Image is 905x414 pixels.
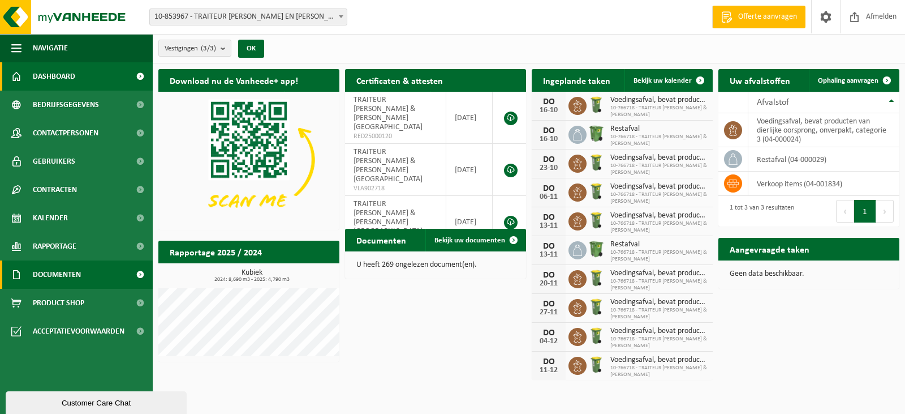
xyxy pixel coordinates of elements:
div: DO [537,213,560,222]
span: 2024: 8,690 m3 - 2025: 4,790 m3 [164,277,339,283]
div: DO [537,271,560,280]
img: WB-0140-HPE-GN-50 [587,211,606,230]
img: WB-0140-HPE-GN-50 [587,326,606,345]
h2: Uw afvalstoffen [718,69,801,91]
p: Geen data beschikbaar. [730,270,888,278]
h2: Documenten [345,229,417,251]
div: 04-12 [537,338,560,345]
span: 10-766718 - TRAITEUR [PERSON_NAME] & [PERSON_NAME] [610,365,707,378]
span: Voedingsafval, bevat producten van dierlijke oorsprong, onverpakt, categorie 3 [610,96,707,105]
span: Acceptatievoorwaarden [33,317,124,345]
td: verkoop items (04-001834) [748,172,899,196]
div: DO [537,300,560,309]
span: TRAITEUR [PERSON_NAME] & [PERSON_NAME][GEOGRAPHIC_DATA] [354,96,423,131]
h2: Aangevraagde taken [718,238,821,260]
img: WB-0140-HPE-GN-50 [587,355,606,374]
div: 13-11 [537,251,560,259]
h2: Rapportage 2025 / 2024 [158,241,273,263]
span: Voedingsafval, bevat producten van dierlijke oorsprong, onverpakt, categorie 3 [610,356,707,365]
span: Navigatie [33,34,68,62]
span: 10-766718 - TRAITEUR [PERSON_NAME] & [PERSON_NAME] [610,191,707,205]
div: 16-10 [537,106,560,114]
span: 10-766718 - TRAITEUR [PERSON_NAME] & [PERSON_NAME] [610,249,707,263]
span: Vestigingen [165,40,216,57]
iframe: chat widget [6,389,189,414]
img: WB-0370-HPE-GN-50 [587,124,606,143]
span: RED25000120 [354,132,437,141]
span: Bekijk uw kalender [633,77,692,84]
span: 10-766718 - TRAITEUR [PERSON_NAME] & [PERSON_NAME] [610,336,707,349]
span: 10-853967 - TRAITEUR PIETER EN SOFIE VOF - GELUWE [149,8,347,25]
span: Offerte aanvragen [735,11,800,23]
span: Voedingsafval, bevat producten van dierlijke oorsprong, onverpakt, categorie 3 [610,298,707,307]
span: Kalender [33,204,68,232]
span: 10-766718 - TRAITEUR [PERSON_NAME] & [PERSON_NAME] [610,163,707,176]
div: DO [537,155,560,164]
div: 06-11 [537,193,560,201]
img: WB-0370-HPE-GN-50 [587,240,606,259]
span: Contactpersonen [33,119,98,147]
div: DO [537,357,560,366]
a: Bekijk uw kalender [624,69,712,92]
span: 10-853967 - TRAITEUR PIETER EN SOFIE VOF - GELUWE [150,9,347,25]
h2: Download nu de Vanheede+ app! [158,69,309,91]
button: Vestigingen(3/3) [158,40,231,57]
span: Voedingsafval, bevat producten van dierlijke oorsprong, onverpakt, categorie 3 [610,327,707,336]
img: WB-0140-HPE-GN-50 [587,153,606,172]
img: Download de VHEPlus App [158,92,339,228]
span: Afvalstof [757,98,789,107]
span: Bekijk uw documenten [434,237,505,244]
td: voedingsafval, bevat producten van dierlijke oorsprong, onverpakt, categorie 3 (04-000024) [748,113,899,147]
div: 27-11 [537,309,560,317]
button: 1 [854,200,876,223]
div: DO [537,242,560,251]
span: Restafval [610,240,707,249]
td: [DATE] [446,92,493,144]
span: Contracten [33,176,77,204]
h2: Ingeplande taken [532,69,622,91]
button: Next [876,200,894,223]
span: VLA902718 [354,184,437,193]
div: DO [537,126,560,135]
span: Voedingsafval, bevat producten van dierlijke oorsprong, onverpakt, categorie 3 [610,269,707,278]
button: OK [238,40,264,58]
span: 10-766718 - TRAITEUR [PERSON_NAME] & [PERSON_NAME] [610,220,707,234]
img: WB-0140-HPE-GN-50 [587,95,606,114]
span: Voedingsafval, bevat producten van dierlijke oorsprong, onverpakt, categorie 3 [610,211,707,220]
span: TRAITEUR [PERSON_NAME] & [PERSON_NAME][GEOGRAPHIC_DATA] [354,148,423,183]
span: Documenten [33,261,81,289]
span: 10-766718 - TRAITEUR [PERSON_NAME] & [PERSON_NAME] [610,105,707,118]
td: [DATE] [446,144,493,196]
div: 16-10 [537,135,560,143]
span: 10-766718 - TRAITEUR [PERSON_NAME] & [PERSON_NAME] [610,134,707,147]
span: Bedrijfsgegevens [33,91,99,119]
div: 23-10 [537,164,560,172]
span: Voedingsafval, bevat producten van dierlijke oorsprong, onverpakt, categorie 3 [610,182,707,191]
div: 1 tot 3 van 3 resultaten [724,199,794,224]
div: DO [537,328,560,338]
td: restafval (04-000029) [748,147,899,172]
span: Restafval [610,125,707,134]
td: [DATE] [446,196,493,248]
p: U heeft 269 ongelezen document(en). [356,261,515,269]
span: 10-766718 - TRAITEUR [PERSON_NAME] & [PERSON_NAME] [610,278,707,292]
a: Ophaling aanvragen [809,69,898,92]
button: Previous [836,200,854,223]
span: TRAITEUR [PERSON_NAME] & [PERSON_NAME][GEOGRAPHIC_DATA] [354,200,423,236]
span: Gebruikers [33,147,75,176]
div: DO [537,184,560,193]
h3: Kubiek [164,269,339,283]
div: 13-11 [537,222,560,230]
span: Dashboard [33,62,75,91]
a: Bekijk uw documenten [425,229,525,251]
span: Rapportage [33,232,76,261]
img: WB-0140-HPE-GN-50 [587,297,606,317]
div: DO [537,97,560,106]
a: Offerte aanvragen [712,6,805,28]
span: 10-766718 - TRAITEUR [PERSON_NAME] & [PERSON_NAME] [610,307,707,321]
count: (3/3) [201,45,216,52]
img: WB-0140-HPE-GN-50 [587,268,606,288]
span: Product Shop [33,289,84,317]
img: WB-0140-HPE-GN-50 [587,182,606,201]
